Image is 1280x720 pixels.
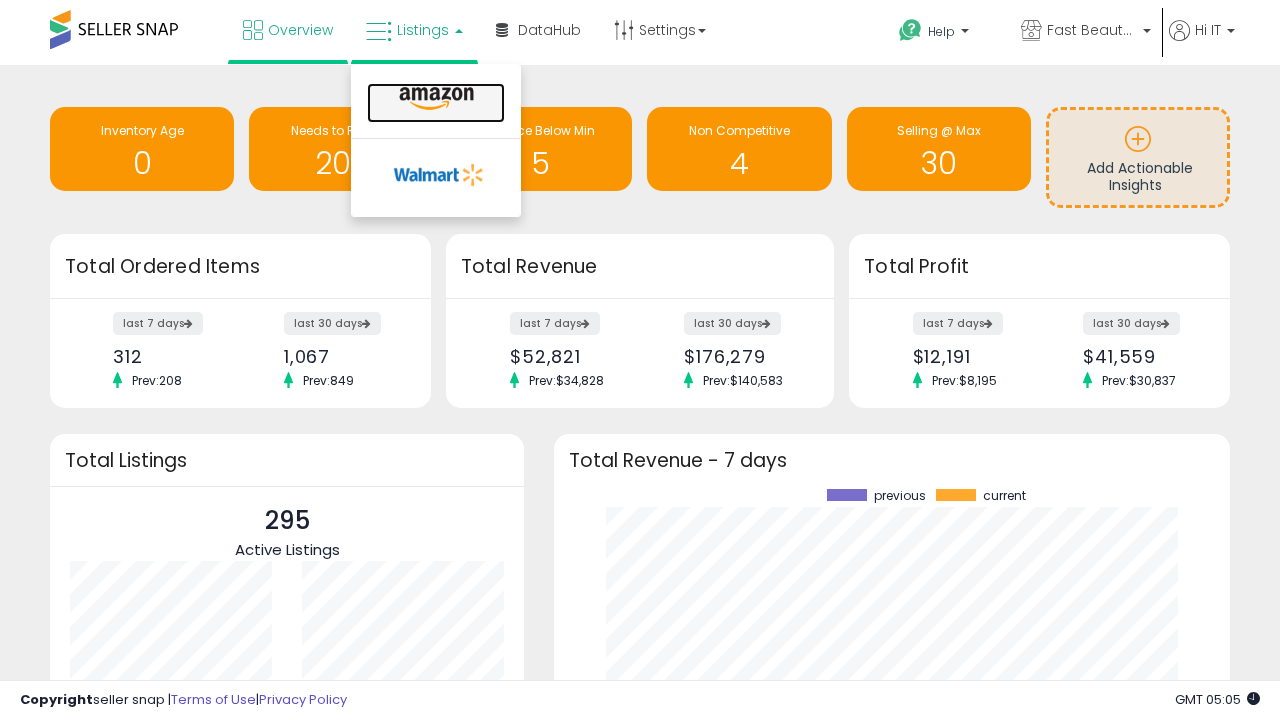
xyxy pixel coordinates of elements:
span: Overview [268,20,333,40]
span: previous [874,489,926,503]
strong: Copyright [20,690,93,709]
span: Active Listings [235,539,340,560]
span: current [983,489,1026,503]
h1: 5 [458,147,622,180]
a: Non Competitive 4 [647,107,831,191]
span: Prev: $30,837 [1092,372,1186,389]
a: Help [883,3,1003,65]
span: Fast Beauty ([GEOGRAPHIC_DATA]) [1047,20,1137,40]
label: last 7 days [113,312,203,335]
a: Inventory Age 0 [50,107,234,191]
label: last 30 days [684,312,781,335]
span: Prev: 208 [122,372,192,389]
i: Get Help [898,18,923,43]
div: 1,067 [284,346,396,367]
a: Add Actionable Insights [1049,110,1227,205]
h1: 0 [60,147,224,180]
div: seller snap | | [20,691,347,710]
a: BB Price Below Min 5 [448,107,632,191]
span: Selling @ Max [897,122,981,139]
span: Hi IT [1195,20,1221,40]
label: last 7 days [913,312,1003,335]
span: Prev: $34,828 [519,372,614,389]
span: Prev: $140,583 [693,372,793,389]
h3: Total Profit [864,253,1215,281]
span: DataHub [518,20,581,40]
div: $41,559 [1083,346,1195,367]
a: Hi IT [1169,20,1235,65]
a: Terms of Use [171,690,256,709]
h1: 30 [857,147,1021,180]
span: Prev: 849 [293,372,364,389]
p: 295 [235,502,340,540]
div: $176,279 [684,346,799,367]
span: Listings [397,20,449,40]
label: last 30 days [284,312,381,335]
span: Non Competitive [689,122,790,139]
h3: Total Listings [65,453,509,468]
div: 312 [113,346,225,367]
span: BB Price Below Min [485,122,595,139]
span: Prev: $8,195 [922,372,1007,389]
a: Privacy Policy [259,690,347,709]
label: last 7 days [510,312,600,335]
span: 2025-10-13 05:05 GMT [1175,690,1260,709]
h3: Total Revenue - 7 days [569,453,1215,468]
h1: 207 [259,147,423,180]
span: Inventory Age [101,122,184,139]
h3: Total Revenue [461,253,819,281]
h3: Total Ordered Items [65,253,416,281]
span: Help [928,23,955,40]
label: last 30 days [1083,312,1180,335]
a: Selling @ Max 30 [847,107,1031,191]
span: Needs to Reprice [291,122,392,139]
a: Needs to Reprice 207 [249,107,433,191]
div: $12,191 [913,346,1025,367]
span: Add Actionable Insights [1087,158,1193,196]
div: $52,821 [510,346,625,367]
h1: 4 [657,147,821,180]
